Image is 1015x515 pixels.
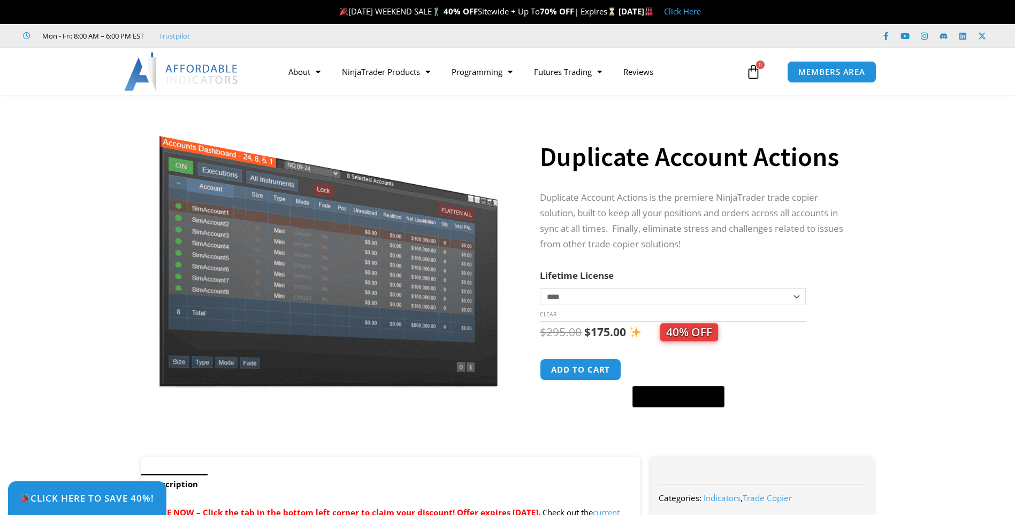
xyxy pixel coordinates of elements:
[664,6,701,17] a: Click Here
[540,138,852,176] h1: Duplicate Account Actions
[787,61,876,83] a: MEMBERS AREA
[645,7,653,16] img: 🏭
[20,494,154,503] span: Click Here to save 40%!
[159,29,190,42] a: Trustpilot
[730,56,777,87] a: 0
[331,59,441,84] a: NinjaTrader Products
[632,386,724,407] button: Buy with GPay
[584,324,626,339] bdi: 175.00
[540,324,582,339] bdi: 295.00
[441,59,523,84] a: Programming
[619,6,653,17] strong: [DATE]
[124,52,239,91] img: LogoAI | Affordable Indicators – NinjaTrader
[756,60,765,69] span: 0
[8,481,166,515] a: 🎉Click Here to save 40%!
[540,6,574,17] strong: 70% OFF
[278,59,743,84] nav: Menu
[444,6,478,17] strong: 40% OFF
[798,68,865,76] span: MEMBERS AREA
[540,310,556,318] a: Clear options
[21,494,30,503] img: 🎉
[156,114,500,388] img: Screenshot 2024-08-26 15414455555
[340,7,348,16] img: 🎉
[584,324,591,339] span: $
[337,6,618,17] span: [DATE] WEEKEND SALE Sitewide + Up To | Expires
[540,190,852,252] p: Duplicate Account Actions is the premiere NinjaTrader trade copier solution, built to keep all yo...
[540,324,546,339] span: $
[540,269,614,282] label: Lifetime License
[630,357,727,383] iframe: Secure express checkout frame
[40,29,144,42] span: Mon - Fri: 8:00 AM – 6:00 PM EST
[523,59,613,84] a: Futures Trading
[432,7,440,16] img: 🏌️‍♂️
[608,7,616,16] img: ⌛
[630,327,641,338] img: ✨
[613,59,664,84] a: Reviews
[660,323,718,341] span: 40% OFF
[540,359,621,381] button: Add to cart
[278,59,331,84] a: About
